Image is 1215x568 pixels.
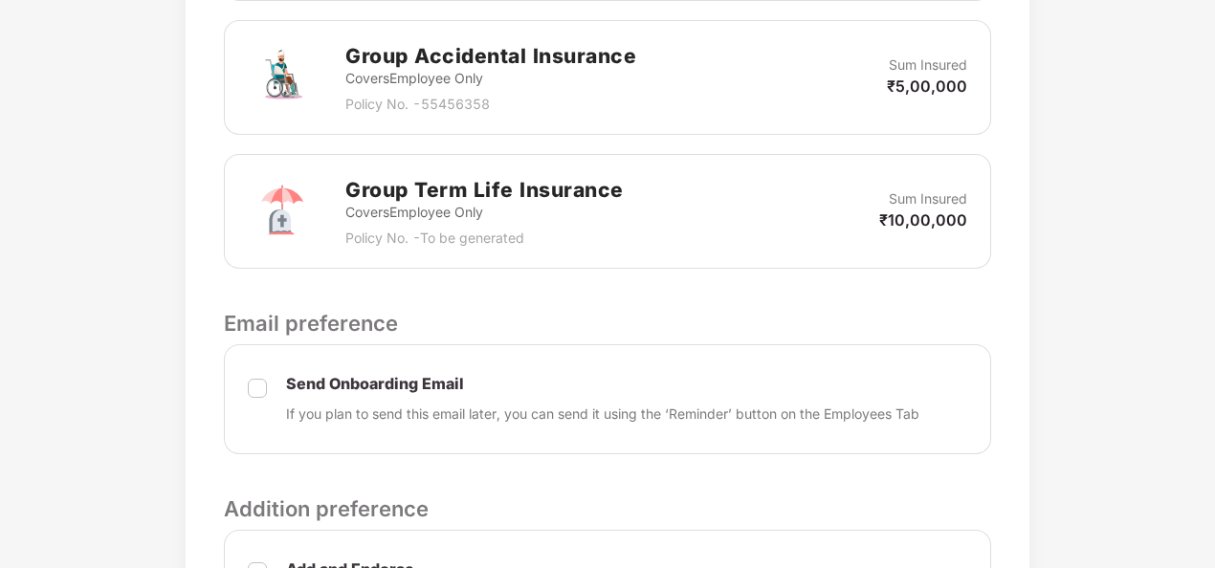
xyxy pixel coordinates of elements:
[224,307,991,339] p: Email preference
[345,174,624,206] h2: Group Term Life Insurance
[224,492,991,525] p: Addition preference
[286,404,919,425] p: If you plan to send this email later, you can send it using the ‘Reminder’ button on the Employee...
[345,228,624,249] p: Policy No. - To be generated
[345,68,636,89] p: Covers Employee Only
[879,209,967,230] p: ₹10,00,000
[248,177,317,246] img: svg+xml;base64,PHN2ZyB4bWxucz0iaHR0cDovL3d3dy53My5vcmcvMjAwMC9zdmciIHdpZHRoPSI3MiIgaGVpZ2h0PSI3Mi...
[345,94,636,115] p: Policy No. - 55456358
[248,43,317,112] img: svg+xml;base64,PHN2ZyB4bWxucz0iaHR0cDovL3d3dy53My5vcmcvMjAwMC9zdmciIHdpZHRoPSI3MiIgaGVpZ2h0PSI3Mi...
[345,202,624,223] p: Covers Employee Only
[345,40,636,72] h2: Group Accidental Insurance
[889,188,967,209] p: Sum Insured
[286,374,919,394] p: Send Onboarding Email
[889,55,967,76] p: Sum Insured
[887,76,967,97] p: ₹5,00,000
